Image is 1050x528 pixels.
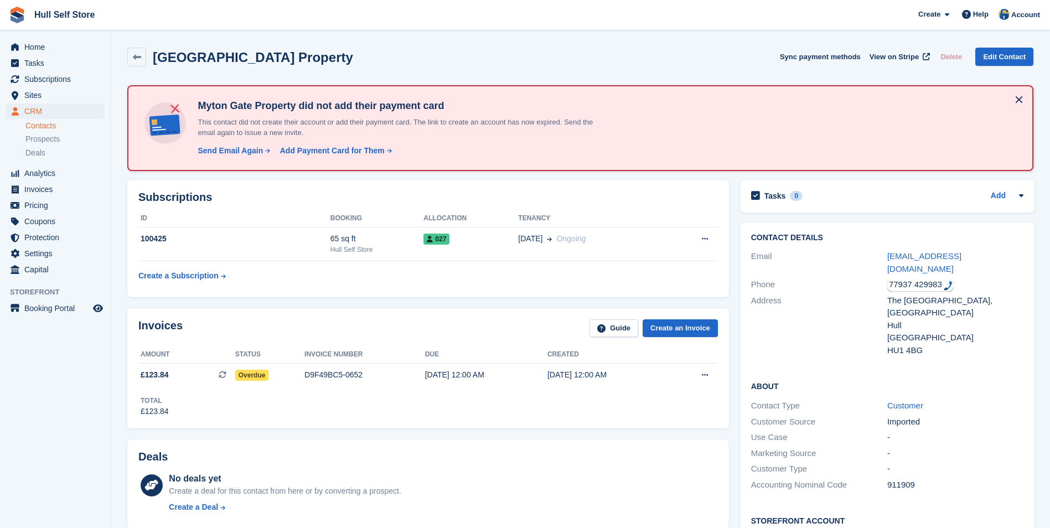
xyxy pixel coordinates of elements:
[751,380,1023,391] h2: About
[24,246,91,261] span: Settings
[6,55,105,71] a: menu
[6,230,105,245] a: menu
[193,100,608,112] h4: Myton Gate Property did not add their payment card
[751,250,887,275] div: Email
[589,319,638,338] a: Guide
[276,145,393,157] a: Add Payment Card for Them
[304,369,425,381] div: D9F49BC5-0652
[138,191,718,204] h2: Subscriptions
[887,479,1023,491] div: 911909
[169,472,401,485] div: No deals yet
[330,245,424,255] div: Hull Self Store
[991,190,1006,203] a: Add
[6,87,105,103] a: menu
[975,48,1033,66] a: Edit Contact
[751,400,887,412] div: Contact Type
[887,344,1023,357] div: HU1 4BG
[999,9,1010,20] img: Hull Self Store
[30,6,99,24] a: Hull Self Store
[790,191,803,201] div: 0
[169,485,401,497] div: Create a deal for this contact from here or by converting a prospect.
[25,133,105,145] a: Prospects
[887,416,1023,428] div: Imported
[887,401,923,410] a: Customer
[944,281,953,291] img: hfpfyWBK5wQHBAGPgDf9c6qAYOxxMAAAAASUVORK5CYII=
[887,294,1023,319] div: The [GEOGRAPHIC_DATA], [GEOGRAPHIC_DATA]
[198,145,263,157] div: Send Email Again
[138,346,235,364] th: Amount
[764,191,786,201] h2: Tasks
[887,278,953,291] div: Call: 77937 429983
[138,233,330,245] div: 100425
[887,251,961,273] a: [EMAIL_ADDRESS][DOMAIN_NAME]
[280,145,385,157] div: Add Payment Card for Them
[518,233,542,245] span: [DATE]
[304,346,425,364] th: Invoice number
[235,346,304,364] th: Status
[24,71,91,87] span: Subscriptions
[6,262,105,277] a: menu
[6,165,105,181] a: menu
[870,51,919,63] span: View on Stripe
[138,451,168,463] h2: Deals
[24,301,91,316] span: Booking Portal
[918,9,940,20] span: Create
[556,234,586,243] span: Ongoing
[547,369,670,381] div: [DATE] 12:00 AM
[24,103,91,119] span: CRM
[330,233,424,245] div: 65 sq ft
[751,463,887,475] div: Customer Type
[6,71,105,87] a: menu
[425,369,547,381] div: [DATE] 12:00 AM
[751,515,1023,526] h2: Storefront Account
[518,210,666,227] th: Tenancy
[6,182,105,197] a: menu
[193,117,608,138] p: This contact did not create their account or add their payment card. The link to create an accoun...
[138,319,183,338] h2: Invoices
[425,346,547,364] th: Due
[141,369,169,381] span: £123.84
[10,287,110,298] span: Storefront
[25,148,45,158] span: Deals
[936,48,966,66] button: Delete
[235,370,269,381] span: Overdue
[887,447,1023,460] div: -
[887,431,1023,444] div: -
[330,210,424,227] th: Booking
[25,121,105,131] a: Contacts
[24,214,91,229] span: Coupons
[887,463,1023,475] div: -
[6,246,105,261] a: menu
[169,501,401,513] a: Create a Deal
[91,302,105,315] a: Preview store
[24,165,91,181] span: Analytics
[6,301,105,316] a: menu
[6,198,105,213] a: menu
[865,48,932,66] a: View on Stripe
[751,447,887,460] div: Marketing Source
[751,431,887,444] div: Use Case
[25,134,60,144] span: Prospects
[751,278,887,291] div: Phone
[6,214,105,229] a: menu
[169,501,218,513] div: Create a Deal
[6,39,105,55] a: menu
[141,396,169,406] div: Total
[141,406,169,417] div: £123.84
[24,39,91,55] span: Home
[751,416,887,428] div: Customer Source
[142,100,189,147] img: no-card-linked-e7822e413c904bf8b177c4d89f31251c4716f9871600ec3ca5bfc59e148c83f4.svg
[25,147,105,159] a: Deals
[138,266,226,286] a: Create a Subscription
[24,55,91,71] span: Tasks
[547,346,670,364] th: Created
[138,270,219,282] div: Create a Subscription
[138,210,330,227] th: ID
[887,319,1023,332] div: Hull
[973,9,989,20] span: Help
[780,48,861,66] button: Sync payment methods
[423,210,518,227] th: Allocation
[751,294,887,357] div: Address
[751,479,887,491] div: Accounting Nominal Code
[153,50,353,65] h2: [GEOGRAPHIC_DATA] Property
